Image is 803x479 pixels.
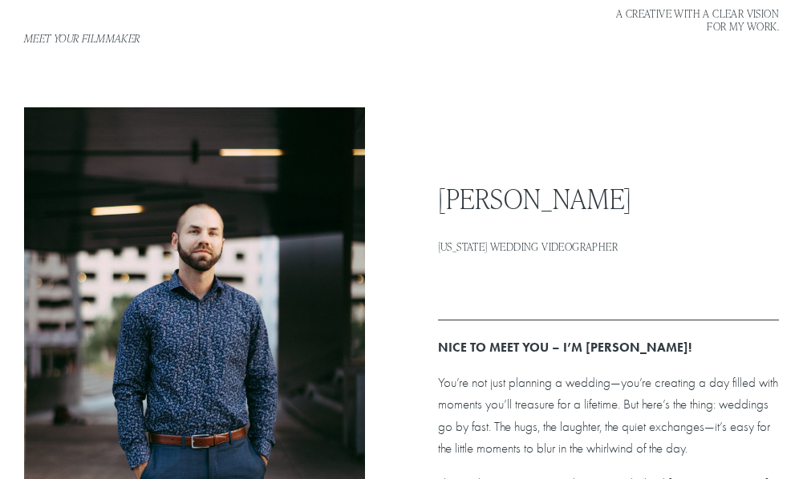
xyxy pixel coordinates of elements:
[597,7,779,34] h4: A CREATIVE WITH A CLEAR VISION FOR MY WORK.
[438,372,779,459] p: You’re not just planning a wedding—you’re creating a day filled with moments you’ll treasure for ...
[438,340,691,355] strong: NICE TO MEET YOU – I’M [PERSON_NAME]!
[438,183,779,213] h2: [PERSON_NAME]
[438,240,779,253] h1: [US_STATE] Wedding Videographer
[24,31,140,45] em: Meet your filmmaker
